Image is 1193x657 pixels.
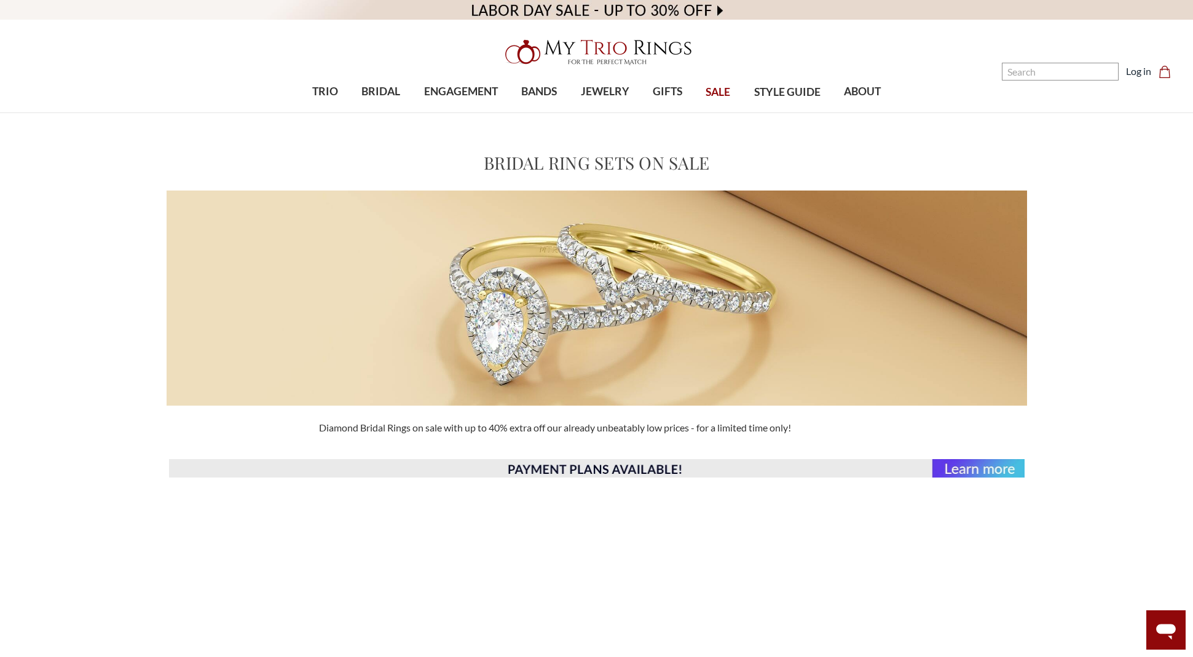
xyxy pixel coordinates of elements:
a: TRIO [301,72,350,112]
span: BRIDAL [361,84,400,100]
a: SALE [694,73,742,112]
button: submenu toggle [533,112,545,113]
button: submenu toggle [599,112,611,113]
span: ABOUT [844,84,881,100]
span: TRIO [312,84,338,100]
a: ENGAGEMENT [412,72,510,112]
img: My Trio Rings [498,33,695,72]
span: ENGAGEMENT [424,84,498,100]
a: My Trio Rings [346,33,847,72]
a: Cart with 0 items [1159,64,1178,79]
a: ABOUT [832,72,892,112]
button: submenu toggle [856,112,868,113]
span: JEWELRY [581,84,629,100]
span: GIFTS [653,84,682,100]
a: BRIDAL [350,72,412,112]
input: Search [1002,63,1119,81]
a: Log in [1126,64,1151,79]
button: submenu toggle [455,112,467,113]
a: BANDS [510,72,569,112]
svg: cart.cart_preview [1159,66,1171,78]
span: BANDS [521,84,557,100]
a: JEWELRY [569,72,640,112]
a: GIFTS [641,72,694,112]
button: submenu toggle [375,112,387,113]
button: submenu toggle [319,112,331,113]
span: SALE [706,84,730,100]
div: Diamond Bridal Rings on sale with up to 40% extra off our already unbeatably low prices - for a l... [312,420,882,435]
button: submenu toggle [661,112,674,113]
a: STYLE GUIDE [742,73,832,112]
span: STYLE GUIDE [754,84,821,100]
h1: Bridal Ring Sets on Sale [484,150,709,176]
